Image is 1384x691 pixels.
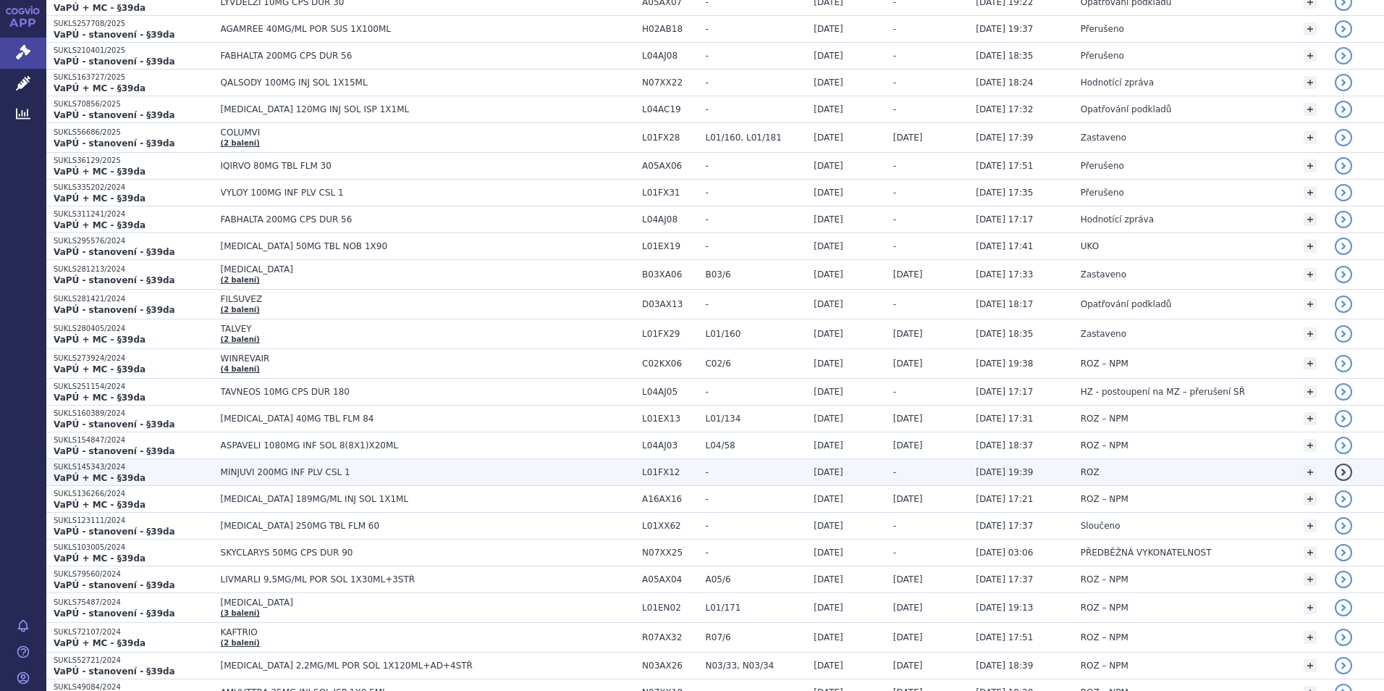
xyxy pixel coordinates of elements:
a: (4 balení) [221,365,260,373]
p: SUKLS56686/2025 [54,127,214,138]
span: Zastaveno [1081,329,1126,339]
span: COLUMVI [221,127,583,138]
p: SUKLS145343/2024 [54,462,214,472]
span: L01/160, L01/181 [705,133,806,143]
span: QALSODY 100MG INJ SOL 1X15ML [221,78,583,88]
a: (2 balení) [221,139,260,147]
span: A16AX16 [642,494,698,504]
strong: VaPÚ - stanovení - §39da [54,608,175,619]
a: detail [1335,129,1352,146]
span: [DATE] [814,78,843,88]
strong: VaPÚ + MC - §39da [54,83,145,93]
p: SUKLS335202/2024 [54,183,214,193]
a: + [1304,519,1317,532]
p: SUKLS103005/2024 [54,543,214,553]
span: UKO [1081,241,1099,251]
span: [MEDICAL_DATA] 2,2MG/ML POR SOL 1X120ML+AD+4STŘ [221,661,583,671]
p: SUKLS210401/2025 [54,46,214,56]
a: + [1304,240,1317,253]
span: [DATE] 17:41 [976,241,1033,251]
span: L01EN02 [642,603,698,613]
span: L01FX28 [642,133,698,143]
span: - [705,51,806,61]
span: [DATE] 19:13 [976,603,1033,613]
span: FILSUVEZ [221,294,583,304]
p: SUKLS136266/2024 [54,489,214,499]
a: (2 balení) [221,276,260,284]
span: Hodnotící zpráva [1081,214,1154,225]
span: Sloučeno [1081,521,1121,531]
span: [DATE] 17:33 [976,269,1033,280]
p: SUKLS79560/2024 [54,569,214,579]
span: [DATE] [814,414,843,424]
span: H02AB18 [642,24,698,34]
span: [DATE] [814,387,843,397]
span: Opatřování podkladů [1081,299,1172,309]
span: [DATE] [814,299,843,309]
span: - [705,548,806,558]
span: - [893,161,896,171]
a: + [1304,412,1317,425]
span: [DATE] [814,548,843,558]
a: detail [1335,325,1352,343]
span: [DATE] [893,329,923,339]
a: detail [1335,157,1352,175]
span: TALVEY [221,324,583,334]
span: SKYCLARYS 50MG CPS DUR 90 [221,548,583,558]
span: KAFTRIO [221,627,583,637]
strong: VaPÚ + MC - §39da [54,3,145,13]
span: [DATE] 17:17 [976,387,1033,397]
span: FABHALTA 200MG CPS DUR 56 [221,51,583,61]
span: [DATE] 19:38 [976,359,1033,369]
span: - [893,51,896,61]
span: [DATE] 17:39 [976,133,1033,143]
span: - [705,214,806,225]
span: [MEDICAL_DATA] [221,598,583,608]
span: R07/6 [705,632,806,642]
span: [MEDICAL_DATA] 189MG/ML INJ SOL 1X1ML [221,494,583,504]
span: C02KX06 [642,359,698,369]
p: SUKLS251154/2024 [54,382,214,392]
span: - [705,241,806,251]
a: (2 balení) [221,335,260,343]
p: SUKLS36129/2025 [54,156,214,166]
span: - [893,521,896,531]
span: [DATE] 18:39 [976,661,1033,671]
span: [DATE] 18:35 [976,329,1033,339]
strong: VaPÚ - stanovení - §39da [54,666,175,677]
a: + [1304,131,1317,144]
span: [DATE] 17:37 [976,574,1033,585]
span: L01/134 [705,414,806,424]
span: [MEDICAL_DATA] [221,264,583,275]
a: + [1304,103,1317,116]
span: L04AJ08 [642,214,698,225]
span: B03XA06 [642,269,698,280]
span: [DATE] [814,214,843,225]
strong: VaPÚ - stanovení - §39da [54,419,175,430]
span: C02/6 [705,359,806,369]
a: detail [1335,599,1352,616]
span: FABHALTA 200MG CPS DUR 56 [221,214,583,225]
span: Přerušeno [1081,51,1124,61]
span: [DATE] 19:37 [976,24,1033,34]
a: + [1304,385,1317,398]
span: HZ - postoupení na MZ – přerušení SŘ [1081,387,1245,397]
span: [DATE] [814,133,843,143]
span: LIVMARLI 9,5MG/ML POR SOL 1X30ML+3STŘ [221,574,583,585]
span: Zastaveno [1081,133,1126,143]
span: [DATE] 17:51 [976,632,1033,642]
p: SUKLS72107/2024 [54,627,214,637]
span: Přerušeno [1081,188,1124,198]
a: + [1304,213,1317,226]
span: [DATE] [893,414,923,424]
span: ROZ – NPM [1081,603,1128,613]
strong: VaPÚ + MC - §39da [54,167,145,177]
a: detail [1335,629,1352,646]
a: detail [1335,355,1352,372]
span: TAVNEOS 10MG CPS DUR 180 [221,387,583,397]
a: detail [1335,101,1352,118]
span: L04AJ03 [642,440,698,451]
span: A05AX06 [642,161,698,171]
span: [DATE] 18:37 [976,440,1033,451]
span: [DATE] [814,51,843,61]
